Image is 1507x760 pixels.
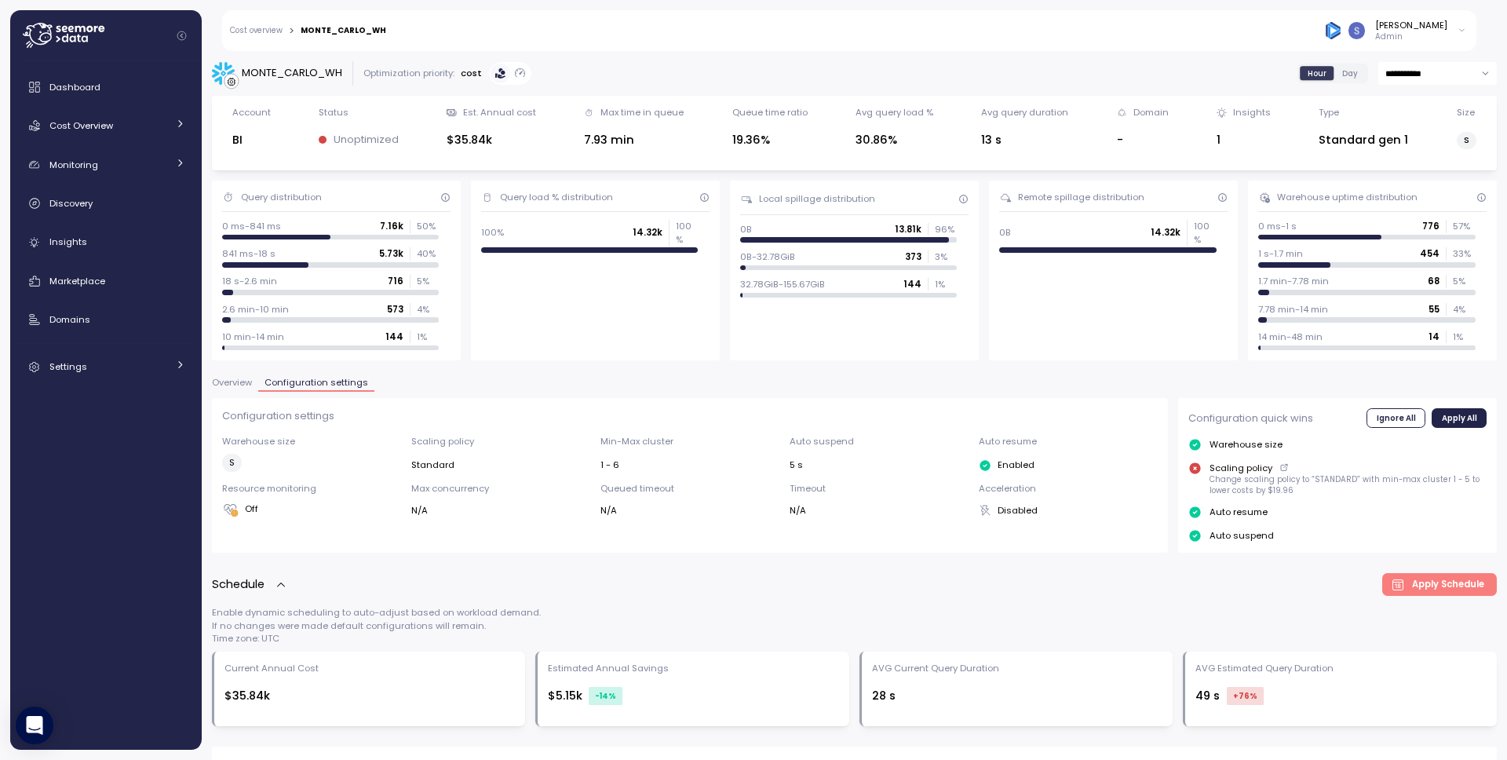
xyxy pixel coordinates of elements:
[222,435,401,448] p: Warehouse size
[1457,106,1475,119] div: Size
[584,131,684,149] div: 7.93 min
[1432,408,1487,427] button: Apply All
[16,149,195,181] a: Monitoring
[1464,132,1469,148] span: S
[417,220,439,232] p: 50 %
[230,27,283,35] a: Cost overview
[732,106,808,119] div: Queue time ratio
[1233,106,1271,119] div: Insights
[379,247,403,260] p: 5.73k
[417,303,439,316] p: 4 %
[1348,22,1365,38] img: ACg8ocLCy7HMj59gwelRyEldAl2GQfy23E10ipDNf0SDYCnD3y85RA=s96-c
[548,687,839,706] div: $5.15k
[1319,106,1339,119] div: Type
[1308,68,1326,79] span: Hour
[740,223,752,236] p: 0B
[1210,438,1283,451] p: Warehouse size
[1412,574,1484,595] span: Apply Schedule
[1151,226,1180,239] p: 14.32k
[49,159,98,171] span: Monitoring
[790,435,969,448] p: Auto suspend
[363,67,454,79] div: Optimization priority:
[1258,303,1328,316] p: 7.78 min-14 min
[411,435,590,448] p: Scaling policy
[16,188,195,219] a: Discovery
[1210,529,1274,542] p: Auto suspend
[1258,220,1297,232] p: 0 ms-1 s
[411,482,590,495] p: Max concurrency
[222,303,289,316] p: 2.6 min-10 min
[979,504,1158,517] div: Disabled
[589,687,622,706] div: -14 %
[1428,275,1439,287] p: 68
[447,131,536,149] div: $35.84k
[388,275,403,287] p: 716
[1117,131,1169,149] div: -
[49,313,90,326] span: Domains
[16,110,195,141] a: Cost Overview
[16,351,195,382] a: Settings
[935,278,957,290] p: 1 %
[49,81,100,93] span: Dashboard
[417,331,439,343] p: 1 %
[905,250,921,263] p: 373
[676,220,698,246] p: 100 %
[224,687,516,705] div: $35.84k
[935,250,957,263] p: 3 %
[1377,409,1416,426] span: Ignore All
[222,502,401,517] div: Off
[872,662,999,674] div: AVG Current Query Duration
[1422,220,1439,232] p: 776
[1018,191,1144,203] div: Remote spillage distribution
[1217,131,1271,149] div: 1
[16,71,195,103] a: Dashboard
[740,250,795,263] p: 0B-32.78GiB
[319,106,348,119] div: Status
[224,662,319,674] div: Current Annual Cost
[222,331,284,343] p: 10 min-14 min
[387,303,403,316] p: 573
[759,192,875,205] div: Local spillage distribution
[1258,331,1323,343] p: 14 min-48 min
[222,220,281,232] p: 0 ms-841 ms
[1453,275,1475,287] p: 5 %
[1382,573,1498,596] button: Apply Schedule
[242,65,342,81] div: MONTE_CARLO_WH
[790,482,969,495] p: Timeout
[1195,662,1334,674] div: AVG Estimated Query Duration
[289,26,294,36] div: >
[49,275,105,287] span: Marketplace
[212,378,252,387] span: Overview
[49,197,93,210] span: Discovery
[1429,331,1439,343] p: 14
[301,27,386,35] div: MONTE_CARLO_WH
[380,220,403,232] p: 7.16k
[790,504,969,517] div: N/A
[1367,408,1425,427] button: Ignore All
[1133,106,1169,119] div: Domain
[1453,303,1475,316] p: 4 %
[1194,220,1216,246] p: 100 %
[229,455,235,471] span: S
[1210,462,1272,474] p: Scaling policy
[600,435,779,448] p: Min-Max cluster
[981,131,1068,149] div: 13 s
[1375,19,1447,31] div: [PERSON_NAME]
[232,106,271,119] div: Account
[1453,247,1475,260] p: 33 %
[600,482,779,495] p: Queued timeout
[212,575,265,594] p: Schedule
[49,236,87,248] span: Insights
[411,504,590,517] div: N/A
[1277,191,1418,203] div: Warehouse uptime distribution
[1429,303,1439,316] p: 55
[49,360,87,373] span: Settings
[740,278,825,290] p: 32.78GiB-155.67GiB
[385,331,403,343] p: 144
[1375,31,1447,42] p: Admin
[222,408,1158,424] p: Configuration settings
[1195,687,1487,706] div: 49 s
[1258,247,1303,260] p: 1 s-1.7 min
[16,304,195,335] a: Domains
[417,247,439,260] p: 40 %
